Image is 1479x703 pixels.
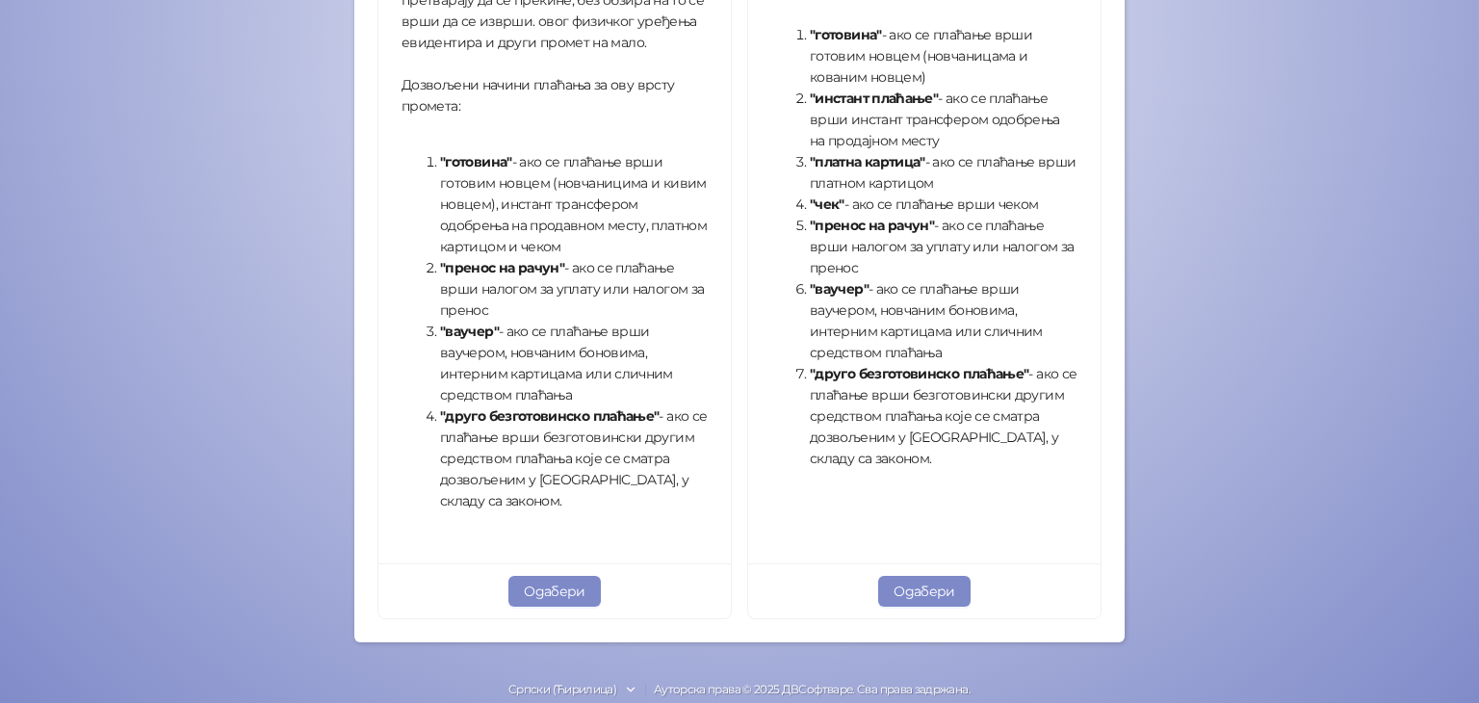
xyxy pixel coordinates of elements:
font: - ако се плаћање врши готовим новцем (новчаницима и кивим новцем), инстант трансфером одобрења на... [440,153,707,255]
font: - ако се плаћање врши ваучером, новчаним боновима, интерним картицама или сличним средством плаћања [440,323,673,404]
font: - ако се плаћање врши безготовински другим средством плаћања које се сматра дозвољеним у [GEOGRAP... [440,407,707,509]
button: Одабери [508,576,601,607]
font: Одабери [894,583,955,600]
font: "платна картица" [810,153,925,170]
font: Српски (Ћирилица) [508,682,616,696]
font: - ако се плаћање врши чеком [844,195,1039,213]
font: "друго безготовинско плаћање" [440,407,659,425]
font: Дозвољени начини плаћања за ову врсту промета: [402,76,674,115]
font: - ако се плаћање врши налогом за уплату или налогом за пренос [440,259,704,319]
font: "инстант плаћање" [810,90,938,107]
font: Ауторска права © 2025 ДВСофтваре. Сва права задржана. [654,682,971,696]
font: - ако се плаћање врши ваучером, новчаним боновима, интерним картицама или сличним средством плаћања [810,280,1043,361]
font: "чек" [810,195,844,213]
font: - ако се плаћање врши платном картицом [810,153,1076,192]
font: - ако се плаћање врши налогом за уплату или налогом за пренос [810,217,1074,276]
font: "ваучер" [810,280,869,298]
font: "пренос на рачун" [440,259,564,276]
font: "готовина" [440,153,512,170]
font: "ваучер" [440,323,499,340]
font: - ако се плаћање врши безготовински другим средством плаћања које се сматра дозвољеним у [GEOGRAP... [810,365,1077,467]
font: Одабери [524,583,585,600]
font: "друго безготовинско плаћање" [810,365,1028,382]
button: Одабери [878,576,971,607]
font: "готовина" [810,26,882,43]
font: "пренос на рачун" [810,217,934,234]
font: - ако се плаћање врши инстант трансфером одобрења на продајном месту [810,90,1060,149]
font: - ако се плаћање врши готовим новцем (новчаницама и кованим новцем) [810,26,1032,86]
